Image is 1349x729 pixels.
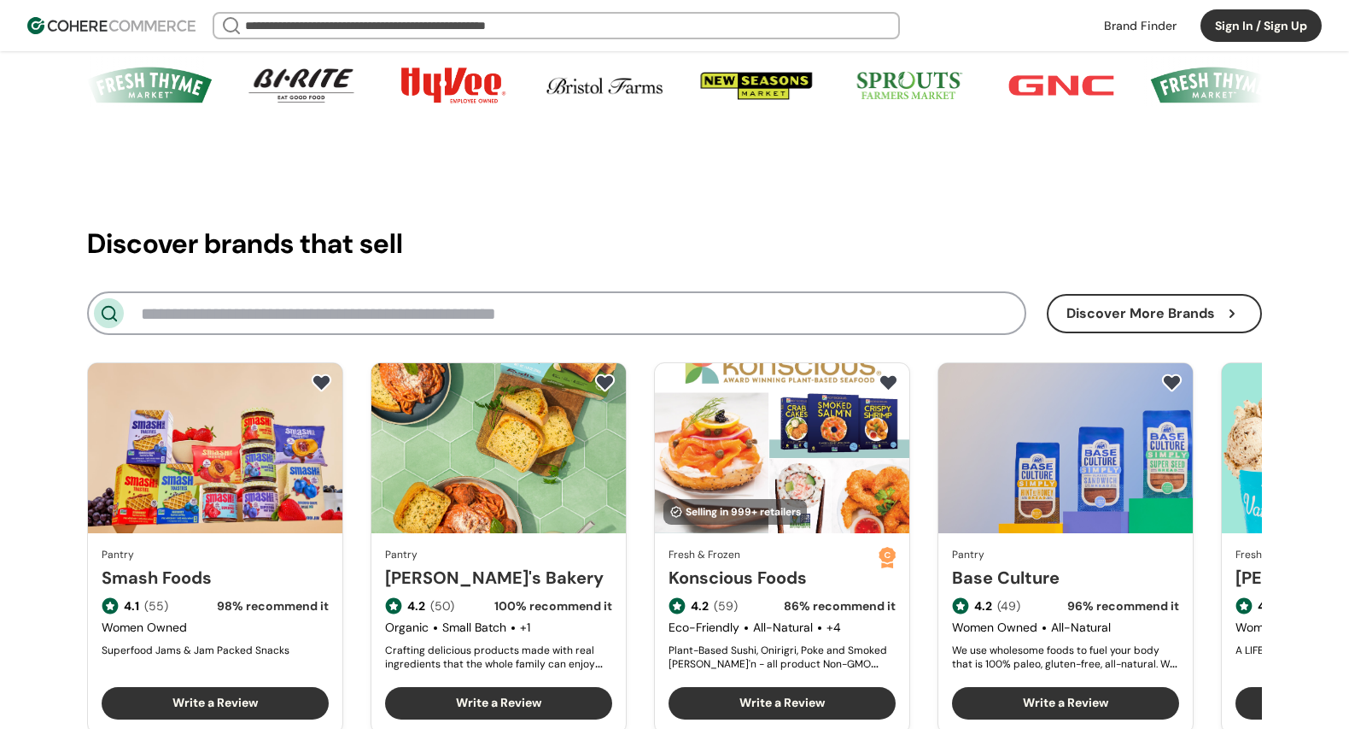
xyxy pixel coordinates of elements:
a: [PERSON_NAME]'s Bakery [385,565,612,591]
img: Cohere Logo [27,17,196,34]
button: Write a Review [669,687,896,720]
button: Discover More Brands [1047,294,1262,333]
a: Smash Foods [102,565,329,591]
button: add to favorite [591,370,619,396]
button: add to favorite [874,370,902,396]
img: Brand Photo [996,64,1127,107]
img: Brand Photo [692,64,823,107]
img: Brand Photo [236,64,367,107]
button: add to favorite [307,370,336,396]
h2: Discover brands that sell [87,223,1262,264]
img: Brand Photo [844,64,975,107]
button: add to favorite [1158,370,1186,396]
button: Write a Review [385,687,612,720]
button: Sign In / Sign Up [1200,9,1322,42]
img: Brand Photo [84,64,215,107]
button: Write a Review [102,687,329,720]
a: Konscious Foods [669,565,879,591]
img: Brand Photo [540,64,671,107]
img: Brand Photo [388,64,519,107]
button: Write a Review [952,687,1179,720]
a: Base Culture [952,565,1179,591]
